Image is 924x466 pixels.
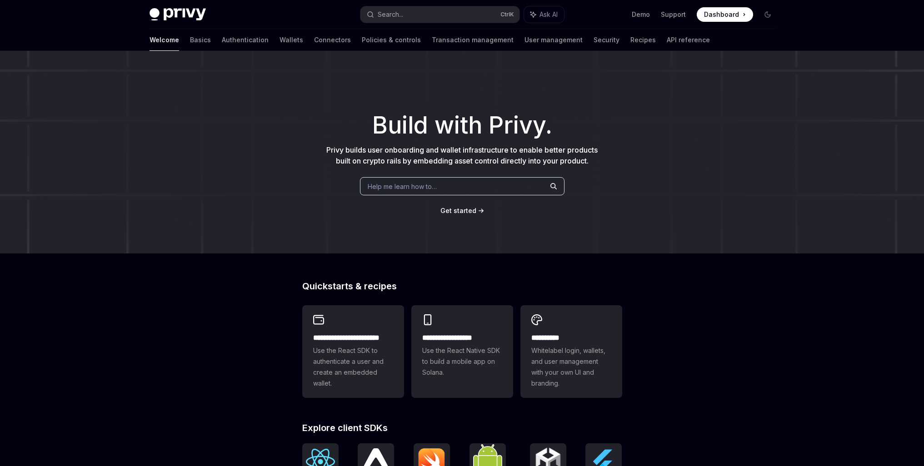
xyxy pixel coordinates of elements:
[594,29,619,51] a: Security
[531,345,611,389] span: Whitelabel login, wallets, and user management with your own UI and branding.
[632,10,650,19] a: Demo
[704,10,739,19] span: Dashboard
[372,117,552,134] span: Build with Privy.
[520,305,622,398] a: **** *****Whitelabel login, wallets, and user management with your own UI and branding.
[314,29,351,51] a: Connectors
[422,345,502,378] span: Use the React Native SDK to build a mobile app on Solana.
[500,11,514,18] span: Ctrl K
[440,206,476,215] a: Get started
[222,29,269,51] a: Authentication
[524,29,583,51] a: User management
[539,10,558,19] span: Ask AI
[630,29,656,51] a: Recipes
[432,29,514,51] a: Transaction management
[440,207,476,214] span: Get started
[313,345,393,389] span: Use the React SDK to authenticate a user and create an embedded wallet.
[667,29,710,51] a: API reference
[302,423,388,432] span: Explore client SDKs
[368,182,437,191] span: Help me learn how to…
[760,7,775,22] button: Toggle dark mode
[150,8,206,21] img: dark logo
[326,145,598,165] span: Privy builds user onboarding and wallet infrastructure to enable better products built on crypto ...
[524,6,564,23] button: Ask AI
[302,282,397,291] span: Quickstarts & recipes
[661,10,686,19] a: Support
[362,29,421,51] a: Policies & controls
[190,29,211,51] a: Basics
[280,29,303,51] a: Wallets
[360,6,519,23] button: Search...CtrlK
[411,305,513,398] a: **** **** **** ***Use the React Native SDK to build a mobile app on Solana.
[150,29,179,51] a: Welcome
[378,9,403,20] div: Search...
[697,7,753,22] a: Dashboard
